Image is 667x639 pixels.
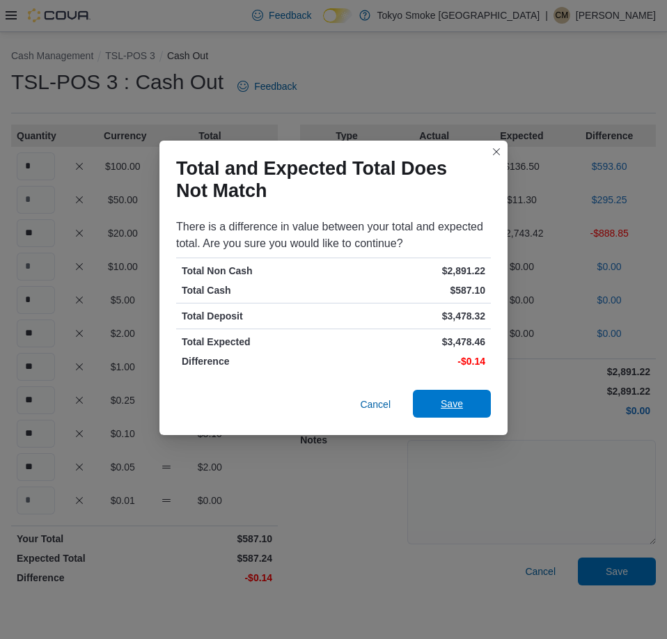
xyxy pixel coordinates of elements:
p: -$0.14 [336,354,485,368]
p: Total Cash [182,283,331,297]
h1: Total and Expected Total Does Not Match [176,157,480,202]
button: Cancel [354,390,396,418]
button: Save [413,390,491,418]
span: Save [441,397,463,411]
p: Total Deposit [182,309,331,323]
span: Cancel [360,397,391,411]
p: Total Non Cash [182,264,331,278]
p: $3,478.32 [336,309,485,323]
p: $2,891.22 [336,264,485,278]
button: Closes this modal window [488,143,505,160]
div: There is a difference in value between your total and expected total. Are you sure you would like... [176,219,491,252]
p: $587.10 [336,283,485,297]
p: $3,478.46 [336,335,485,349]
p: Total Expected [182,335,331,349]
p: Difference [182,354,331,368]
